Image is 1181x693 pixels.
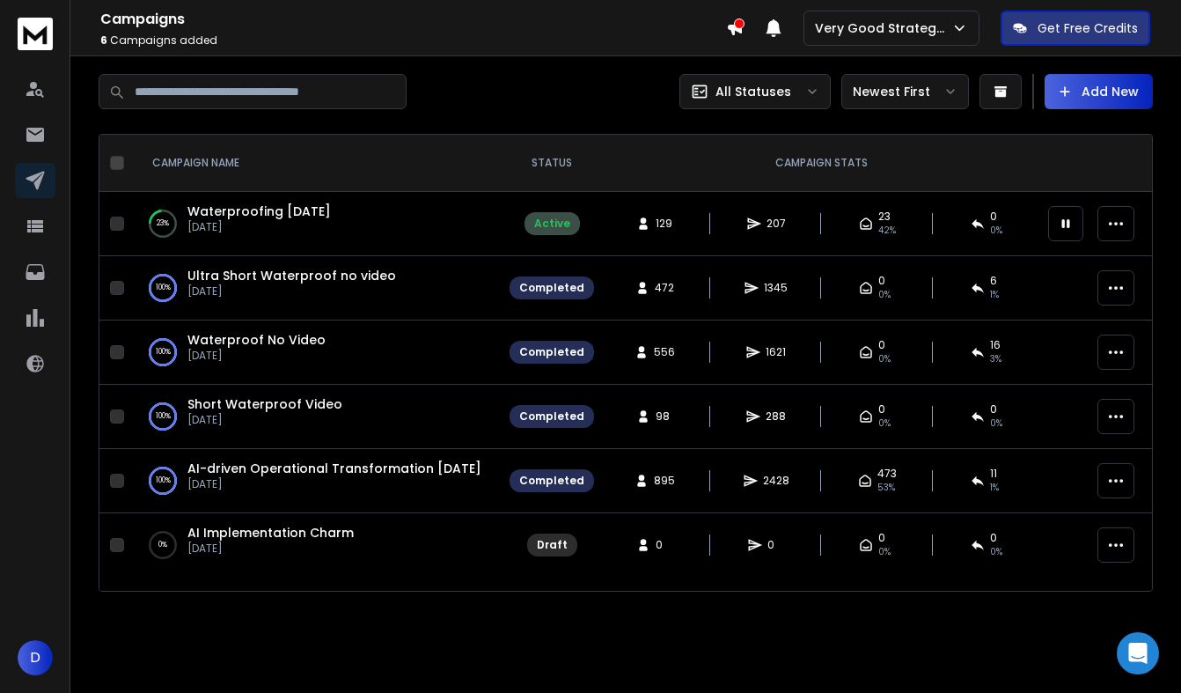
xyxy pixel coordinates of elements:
th: CAMPAIGN NAME [131,135,499,192]
p: Get Free Credits [1038,19,1138,37]
span: 53 % [877,481,895,495]
td: 0%AI Implementation Charm[DATE] [131,513,499,578]
a: AI Implementation Charm [187,524,354,542]
a: Waterproofing [DATE] [187,203,331,220]
h1: Campaigns [100,9,726,30]
span: 0 [656,538,673,552]
div: Open Intercom Messenger [1117,632,1159,675]
span: 0 [878,531,885,545]
span: 2428 [763,474,789,488]
span: 1345 [764,281,788,295]
div: Completed [519,409,584,424]
span: 6 [990,274,997,288]
span: 556 [654,345,675,359]
p: [DATE] [187,477,481,491]
span: 16 [990,338,1001,352]
button: Newest First [841,74,969,109]
span: 895 [654,474,675,488]
a: Ultra Short Waterproof no video [187,267,396,284]
span: 23 [878,210,891,224]
span: 6 [100,33,107,48]
span: 0 [990,402,997,417]
a: Waterproof No Video [187,331,326,349]
span: 0% [878,417,891,431]
span: 129 [656,217,673,231]
span: 1 % [990,288,999,302]
p: 23 % [157,215,169,232]
p: 100 % [156,472,171,490]
p: 100 % [156,408,171,425]
div: Active [534,217,570,231]
span: 1621 [766,345,786,359]
div: Draft [537,538,568,552]
td: 23%Waterproofing [DATE][DATE] [131,192,499,256]
span: 0% [878,545,891,559]
button: D [18,640,53,675]
p: [DATE] [187,413,342,427]
td: 100%AI-driven Operational Transformation [DATE][DATE] [131,449,499,513]
span: 11 [990,467,997,481]
th: CAMPAIGN STATS [605,135,1038,192]
img: logo [18,18,53,50]
p: 100 % [156,279,171,297]
a: AI-driven Operational Transformation [DATE] [187,460,481,477]
span: 3 % [990,352,1001,366]
p: All Statuses [715,83,791,100]
span: 0 [878,402,885,417]
span: 0 [878,338,885,352]
span: 207 [767,217,786,231]
p: 0 % [158,536,167,554]
th: STATUS [499,135,605,192]
div: Completed [519,474,584,488]
span: 0% [878,352,891,366]
a: Short Waterproof Video [187,395,342,413]
span: 288 [766,409,786,424]
span: 42 % [878,224,896,238]
td: 100%Short Waterproof Video[DATE] [131,385,499,449]
span: 0 [990,210,997,224]
span: 0% [990,545,1002,559]
td: 100%Ultra Short Waterproof no video[DATE] [131,256,499,321]
span: 1 % [990,481,999,495]
span: 473 [877,467,897,481]
p: [DATE] [187,542,354,556]
span: 0 [990,531,997,545]
span: 98 [656,409,673,424]
span: 0 [878,274,885,288]
span: 0 % [990,417,1002,431]
span: 0 [767,538,785,552]
button: Add New [1045,74,1153,109]
button: Get Free Credits [1001,11,1150,46]
span: 472 [655,281,674,295]
span: 0 % [990,224,1002,238]
td: 100%Waterproof No Video[DATE] [131,321,499,385]
p: [DATE] [187,284,396,299]
p: [DATE] [187,220,331,234]
span: 0% [878,288,891,302]
p: Very Good Strategies [815,19,951,37]
div: Completed [519,345,584,359]
p: Campaigns added [100,33,726,48]
p: [DATE] [187,349,326,363]
p: 100 % [156,343,171,361]
div: Completed [519,281,584,295]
